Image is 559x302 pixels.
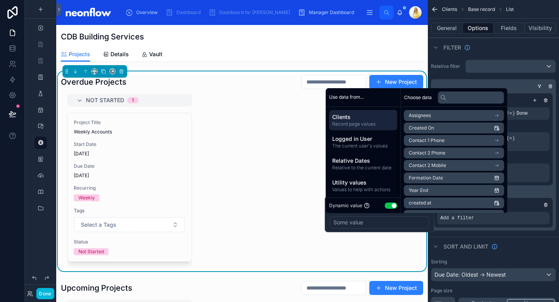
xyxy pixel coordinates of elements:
span: Weekly Accounts [74,129,185,135]
span: Sort And Limit [443,243,488,250]
span: Record page values [332,121,394,127]
a: Vault [141,47,162,63]
span: Status [74,239,185,245]
span: Recurring [74,185,185,191]
a: Dashboard [163,5,206,20]
span: Use data from... [329,94,364,100]
div: Some value [333,219,363,226]
span: The current user's values [332,143,394,149]
button: Done [36,288,54,299]
button: Due Date: Oldest -> Newest [431,268,556,281]
span: Project Title [74,119,185,126]
span: Vault [149,50,162,58]
button: Options [463,23,494,34]
div: Weekly [78,194,95,201]
span: Select a Tags [81,221,116,229]
div: scrollable content [326,107,401,198]
div: Not Started [78,248,104,255]
h1: Overdue Projects [61,76,126,87]
span: Relative Dates [332,157,394,165]
span: Dashboard [176,9,201,16]
span: [DATE] [74,151,185,157]
a: Dashboard for [PERSON_NAME] [206,5,296,20]
span: Manager Dashboard [309,9,354,16]
span: Not Started [86,96,124,104]
span: Clients [442,6,457,12]
button: Visibility [525,23,556,34]
span: Logged in User [332,135,394,143]
span: Values to help with actions [332,187,394,193]
span: Overview [136,9,158,16]
button: Fields [494,23,525,34]
span: Relative to the current date [332,165,394,171]
span: Projects [69,50,90,58]
a: Overview [123,5,163,20]
span: Utility values [332,179,394,187]
div: 1 [132,97,134,103]
span: Base record [468,6,495,12]
span: [DATE] [74,172,185,179]
label: Sorting [431,259,447,265]
span: Choose data [404,94,432,101]
span: Dynamic value [329,203,362,209]
span: Dashboard for [PERSON_NAME] [219,9,290,16]
span: Tags [74,208,185,214]
label: Relative filter [431,63,462,69]
span: List [506,6,514,12]
h1: CDB Building Services [61,31,144,42]
div: scrollable content [120,4,379,21]
a: Manager Dashboard [296,5,360,20]
a: Details [103,47,129,63]
a: Project TitleWeekly AccountsStart Date[DATE]Due Date[DATE]RecurringWeeklyTagsSelect ButtonStatusN... [67,113,192,262]
span: Due Date [74,163,185,169]
button: New Project [369,75,423,89]
label: Page size [431,288,452,294]
button: General [431,23,463,34]
a: Projects [61,47,90,62]
span: Details [110,50,129,58]
span: Clients [332,113,394,121]
span: Done [516,111,528,116]
button: Select Button [74,217,185,232]
span: Start Date [74,141,185,147]
img: App logo [62,6,114,19]
span: Add a filter [440,215,474,221]
span: Filter [443,44,461,52]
